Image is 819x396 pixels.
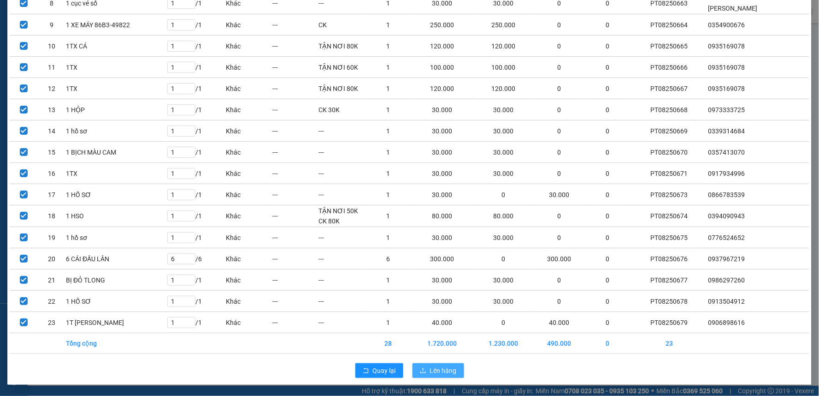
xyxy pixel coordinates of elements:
td: --- [272,14,318,36]
td: CK [318,14,365,36]
td: 1 [365,14,412,36]
td: --- [272,184,318,205]
span: 0917934996 [708,170,745,177]
td: PT08250673 [631,184,708,205]
td: Khác [225,291,272,312]
td: --- [272,78,318,99]
td: Khác [225,36,272,57]
td: / 1 [167,227,225,248]
div: 0327400880 [88,30,182,43]
td: 1.230.000 [473,333,534,354]
td: 0 [534,14,584,36]
span: 0339314684 [708,127,745,135]
span: Quay lại [373,366,396,376]
td: / 1 [167,142,225,163]
td: 1.720.000 [411,333,472,354]
td: 30.000 [411,291,472,312]
td: --- [318,227,365,248]
td: 0 [473,248,534,270]
td: 1 hồ sơ [65,120,167,142]
td: 12 [38,78,66,99]
span: 0906898616 [708,319,745,326]
td: 10 [38,36,66,57]
td: Khác [225,142,272,163]
span: 0354900676 [708,21,745,29]
td: 0 [584,99,631,120]
td: Khác [225,248,272,270]
td: 30.000 [473,99,534,120]
td: 250.000 [411,14,472,36]
td: 30.000 [473,227,534,248]
td: PT08250677 [631,270,708,291]
td: BỊ ĐỎ TLONG [65,270,167,291]
td: PT08250664 [631,14,708,36]
td: 0 [534,205,584,227]
td: 0 [534,99,584,120]
span: 0394090943 [708,212,745,220]
td: 0 [584,184,631,205]
td: 1TX [65,163,167,184]
div: 40.000 [87,48,183,61]
td: / 1 [167,57,225,78]
td: PT08250676 [631,248,708,270]
span: 0935169078 [708,85,745,92]
span: Chưa thu : [87,51,122,60]
td: PT08250668 [631,99,708,120]
td: 1 [365,142,412,163]
td: 40.000 [411,312,472,333]
td: 15 [38,142,66,163]
td: 1 [365,227,412,248]
td: Khác [225,57,272,78]
td: 30.000 [411,184,472,205]
td: Khác [225,99,272,120]
span: 0986297260 [708,276,745,284]
span: 0937967219 [708,255,745,263]
td: 1 HỘP [65,99,167,120]
td: PT08250671 [631,163,708,184]
span: 0776524652 [708,234,745,241]
td: CK 30K [318,99,365,120]
td: 30.000 [411,270,472,291]
td: 0 [534,78,584,99]
td: 18 [38,205,66,227]
td: --- [272,120,318,142]
td: --- [272,270,318,291]
button: rollbackQuay lại [355,363,403,378]
td: 11 [38,57,66,78]
td: --- [318,270,365,291]
td: 1 [365,184,412,205]
td: 0 [584,205,631,227]
td: PT08250670 [631,142,708,163]
td: 1 [365,36,412,57]
td: 13 [38,99,66,120]
td: 6 [365,248,412,270]
span: 0913504912 [708,298,745,305]
td: 120.000 [411,36,472,57]
span: Lên hàng [430,366,457,376]
td: PT08250674 [631,205,708,227]
td: 30.000 [411,163,472,184]
td: 14 [38,120,66,142]
td: 1 [365,205,412,227]
td: TẬN NƠI 50K CK 80K [318,205,365,227]
td: PT08250678 [631,291,708,312]
td: --- [272,163,318,184]
td: PT08250669 [631,120,708,142]
td: 1 [365,57,412,78]
td: TẬN NƠI 80K [318,78,365,99]
td: 1 HỒ SƠ [65,184,167,205]
td: 80.000 [473,205,534,227]
span: rollback [363,367,369,375]
div: 0906898616 [8,29,82,42]
td: 1TX [65,78,167,99]
span: [PERSON_NAME] [708,5,758,12]
td: 9 [38,14,66,36]
td: 80.000 [411,205,472,227]
td: --- [318,248,365,270]
td: 1TX [65,57,167,78]
td: 1 HỒ SƠ [65,291,167,312]
td: --- [272,312,318,333]
td: 30.000 [411,120,472,142]
td: --- [272,142,318,163]
td: --- [272,205,318,227]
